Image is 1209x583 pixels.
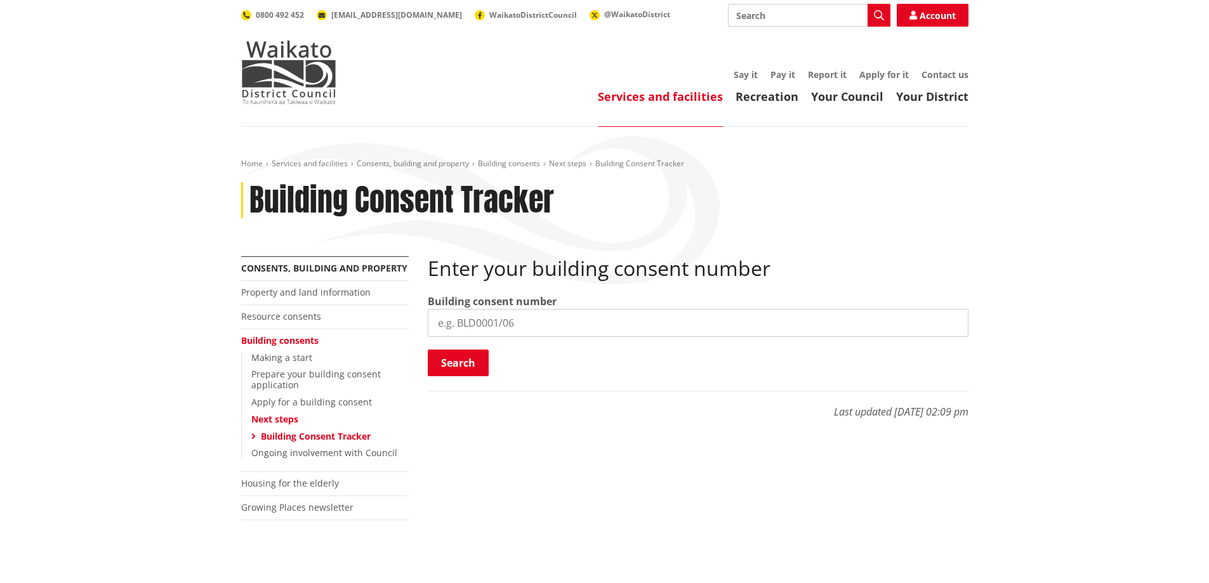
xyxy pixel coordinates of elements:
a: Apply for it [859,69,909,81]
a: Your District [896,89,968,104]
a: Ongoing involvement with Council [251,447,397,459]
a: Recreation [736,89,798,104]
a: Contact us [922,69,968,81]
input: Search input [728,4,890,27]
a: Services and facilities [598,89,723,104]
a: Prepare your building consent application [251,368,381,391]
span: 0800 492 452 [256,10,304,20]
a: [EMAIL_ADDRESS][DOMAIN_NAME] [317,10,462,20]
a: Property and land information [241,286,371,298]
a: Housing for the elderly [241,477,339,489]
h2: Enter your building consent number [428,256,968,280]
a: Building consents [241,334,319,346]
a: Making a start [251,351,312,364]
label: Building consent number [428,294,557,309]
a: Account [897,4,968,27]
nav: breadcrumb [241,159,968,169]
img: Waikato District Council - Te Kaunihera aa Takiwaa o Waikato [241,41,336,104]
p: Last updated [DATE] 02:09 pm [428,391,968,419]
input: e.g. BLD0001/06 [428,309,968,337]
a: Building consents [478,158,540,169]
a: WaikatoDistrictCouncil [475,10,577,20]
a: 0800 492 452 [241,10,304,20]
a: Resource consents [241,310,321,322]
span: [EMAIL_ADDRESS][DOMAIN_NAME] [331,10,462,20]
a: Pay it [770,69,795,81]
a: Growing Places newsletter [241,501,353,513]
span: @WaikatoDistrict [604,9,670,20]
a: Building Consent Tracker [261,430,371,442]
a: Report it [808,69,847,81]
button: Search [428,350,489,376]
a: Services and facilities [272,158,348,169]
a: Next steps [251,413,298,425]
a: Next steps [549,158,586,169]
a: Home [241,158,263,169]
a: Consents, building and property [241,262,407,274]
span: WaikatoDistrictCouncil [489,10,577,20]
a: Apply for a building consent [251,396,372,408]
a: @WaikatoDistrict [590,9,670,20]
h1: Building Consent Tracker [249,182,554,219]
span: Building Consent Tracker [595,158,684,169]
a: Consents, building and property [357,158,469,169]
a: Your Council [811,89,883,104]
a: Say it [734,69,758,81]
